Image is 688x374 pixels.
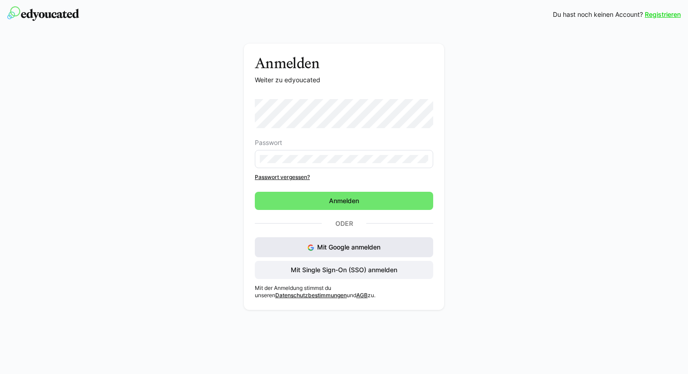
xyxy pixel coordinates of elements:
[255,237,433,257] button: Mit Google anmelden
[255,261,433,279] button: Mit Single Sign-On (SSO) anmelden
[255,55,433,72] h3: Anmelden
[255,75,433,85] p: Weiter zu edyoucated
[645,10,681,19] a: Registrieren
[317,243,380,251] span: Mit Google anmelden
[328,196,360,205] span: Anmelden
[255,174,433,181] a: Passwort vergessen?
[322,217,366,230] p: Oder
[356,292,368,299] a: AGB
[255,139,282,146] span: Passwort
[255,284,433,299] p: Mit der Anmeldung stimmst du unseren und zu.
[7,6,79,21] img: edyoucated
[255,192,433,210] button: Anmelden
[553,10,643,19] span: Du hast noch keinen Account?
[289,265,399,274] span: Mit Single Sign-On (SSO) anmelden
[275,292,347,299] a: Datenschutzbestimmungen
